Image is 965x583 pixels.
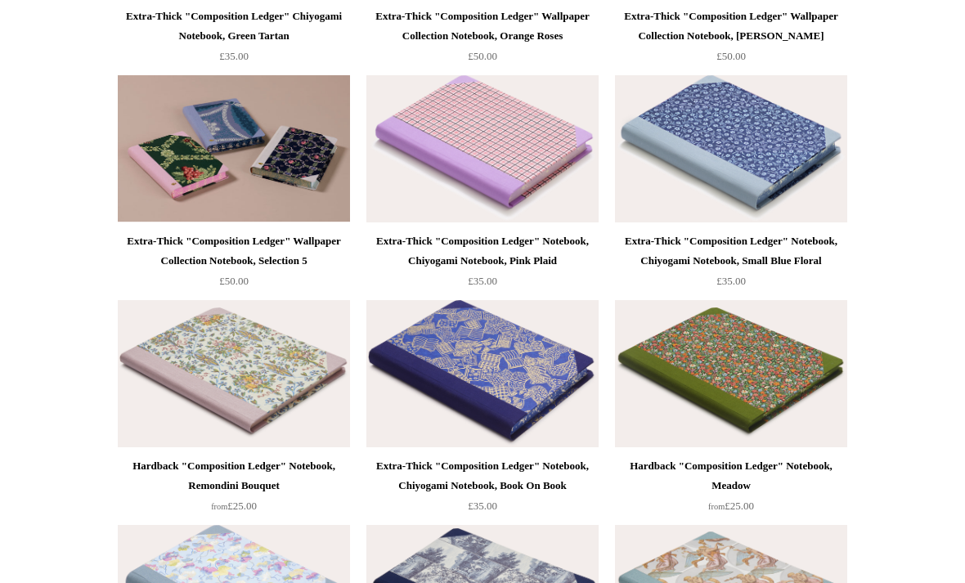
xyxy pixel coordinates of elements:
div: Extra-Thick "Composition Ledger" Notebook, Chiyogami Notebook, Small Blue Floral [619,231,843,271]
div: Extra-Thick "Composition Ledger" Wallpaper Collection Notebook, [PERSON_NAME] [619,7,843,46]
span: from [708,502,725,511]
div: Extra-Thick "Composition Ledger" Notebook, Chiyogami Notebook, Book On Book [370,456,595,496]
a: Extra-Thick "Composition Ledger" Notebook, Chiyogami Notebook, Small Blue Floral £35.00 [615,231,847,298]
a: Extra-Thick "Composition Ledger" Notebook, Chiyogami Notebook, Book On Book Extra-Thick "Composit... [366,300,599,447]
span: £25.00 [211,500,257,512]
span: £35.00 [219,50,249,62]
div: Extra-Thick "Composition Ledger" Chiyogami Notebook, Green Tartan [122,7,346,46]
a: Extra-Thick "Composition Ledger" Notebook, Chiyogami Notebook, Small Blue Floral Extra-Thick "Com... [615,75,847,222]
img: Extra-Thick "Composition Ledger" Wallpaper Collection Notebook, Selection 5 [118,75,350,222]
span: £25.00 [708,500,754,512]
span: £50.00 [468,50,497,62]
img: Extra-Thick "Composition Ledger" Notebook, Chiyogami Notebook, Small Blue Floral [615,75,847,222]
a: Extra-Thick "Composition Ledger" Wallpaper Collection Notebook, Selection 5 £50.00 [118,231,350,298]
img: Hardback "Composition Ledger" Notebook, Meadow [615,300,847,447]
span: £35.00 [468,500,497,512]
div: Hardback "Composition Ledger" Notebook, Meadow [619,456,843,496]
a: Extra-Thick "Composition Ledger" Wallpaper Collection Notebook, Selection 5 Extra-Thick "Composit... [118,75,350,222]
a: Hardback "Composition Ledger" Notebook, Meadow Hardback "Composition Ledger" Notebook, Meadow [615,300,847,447]
span: £50.00 [716,50,746,62]
div: Extra-Thick "Composition Ledger" Wallpaper Collection Notebook, Orange Roses [370,7,595,46]
a: Hardback "Composition Ledger" Notebook, Remondini Bouquet from£25.00 [118,456,350,523]
a: Extra-Thick "Composition Ledger" Notebook, Chiyogami Notebook, Book On Book £35.00 [366,456,599,523]
span: £50.00 [219,275,249,287]
div: Extra-Thick "Composition Ledger" Notebook, Chiyogami Notebook, Pink Plaid [370,231,595,271]
a: Extra-Thick "Composition Ledger" Wallpaper Collection Notebook, [PERSON_NAME] £50.00 [615,7,847,74]
span: from [211,502,227,511]
a: Extra-Thick "Composition Ledger" Wallpaper Collection Notebook, Orange Roses £50.00 [366,7,599,74]
a: Extra-Thick "Composition Ledger" Notebook, Chiyogami Notebook, Pink Plaid Extra-Thick "Compositio... [366,75,599,222]
img: Extra-Thick "Composition Ledger" Notebook, Chiyogami Notebook, Pink Plaid [366,75,599,222]
img: Extra-Thick "Composition Ledger" Notebook, Chiyogami Notebook, Book On Book [366,300,599,447]
div: Extra-Thick "Composition Ledger" Wallpaper Collection Notebook, Selection 5 [122,231,346,271]
a: Extra-Thick "Composition Ledger" Notebook, Chiyogami Notebook, Pink Plaid £35.00 [366,231,599,298]
img: Hardback "Composition Ledger" Notebook, Remondini Bouquet [118,300,350,447]
span: £35.00 [468,275,497,287]
span: £35.00 [716,275,746,287]
div: Hardback "Composition Ledger" Notebook, Remondini Bouquet [122,456,346,496]
a: Hardback "Composition Ledger" Notebook, Remondini Bouquet Hardback "Composition Ledger" Notebook,... [118,300,350,447]
a: Hardback "Composition Ledger" Notebook, Meadow from£25.00 [615,456,847,523]
a: Extra-Thick "Composition Ledger" Chiyogami Notebook, Green Tartan £35.00 [118,7,350,74]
